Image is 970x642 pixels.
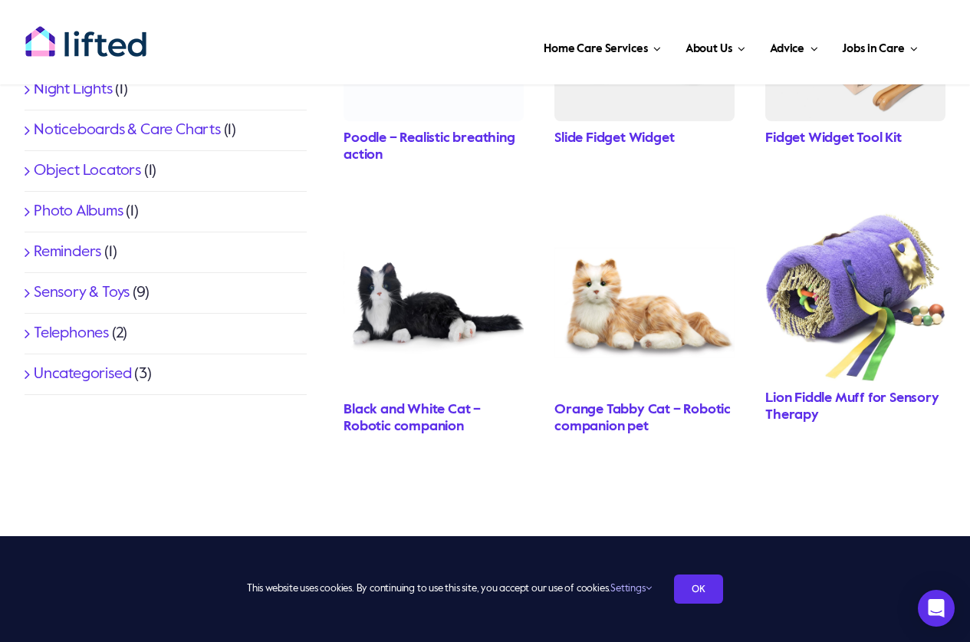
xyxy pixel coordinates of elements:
[344,131,515,162] a: Poodle – Realistic breathing action
[765,212,945,228] a: Sensory & Fidget Toy ‘Classic’
[686,37,732,61] span: About Us
[610,584,651,594] a: Settings
[842,37,904,61] span: Jobs in Care
[144,163,156,179] span: (1)
[344,212,524,228] a: tuxedocat1Storyandsons_1152x1152
[544,37,647,61] span: Home Care Services
[539,23,666,69] a: Home Care Services
[115,82,127,97] span: (1)
[104,245,117,260] span: (1)
[34,285,130,301] a: Sensory & Toys
[674,575,723,604] a: OK
[34,204,123,219] a: Photo Albums
[112,326,127,341] span: (2)
[770,37,804,61] span: Advice
[224,123,236,138] span: (1)
[554,212,735,228] a: OrangeTabby_1152x1152
[34,123,221,138] a: Noticeboards & Care Charts
[837,23,922,69] a: Jobs in Care
[344,403,481,433] a: Black and White Cat – Robotic companion
[765,212,945,381] img: Sensory & Fidget Toy 'Classic'
[34,367,131,382] a: Uncategorised
[554,131,674,145] a: Slide Fidget Widget
[34,245,101,260] a: Reminders
[247,577,651,601] span: This website uses cookies. By continuing to use this site, you accept our use of cookies.
[765,131,902,145] a: Fidget Widget Tool Kit
[918,590,955,627] div: Open Intercom Messenger
[681,23,750,69] a: About Us
[133,285,149,301] span: (9)
[126,204,138,219] span: (1)
[765,391,939,422] a: Lion Fiddle Muff for Sensory Therapy
[34,326,109,341] a: Telephones
[25,25,147,41] a: lifted-logo
[765,23,822,69] a: Advice
[554,403,731,433] a: Orange Tabby Cat – Robotic companion pet
[134,367,151,382] span: (3)
[181,23,922,69] nav: Main Menu
[34,163,141,179] a: Object Locators
[34,82,113,97] a: Night Lights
